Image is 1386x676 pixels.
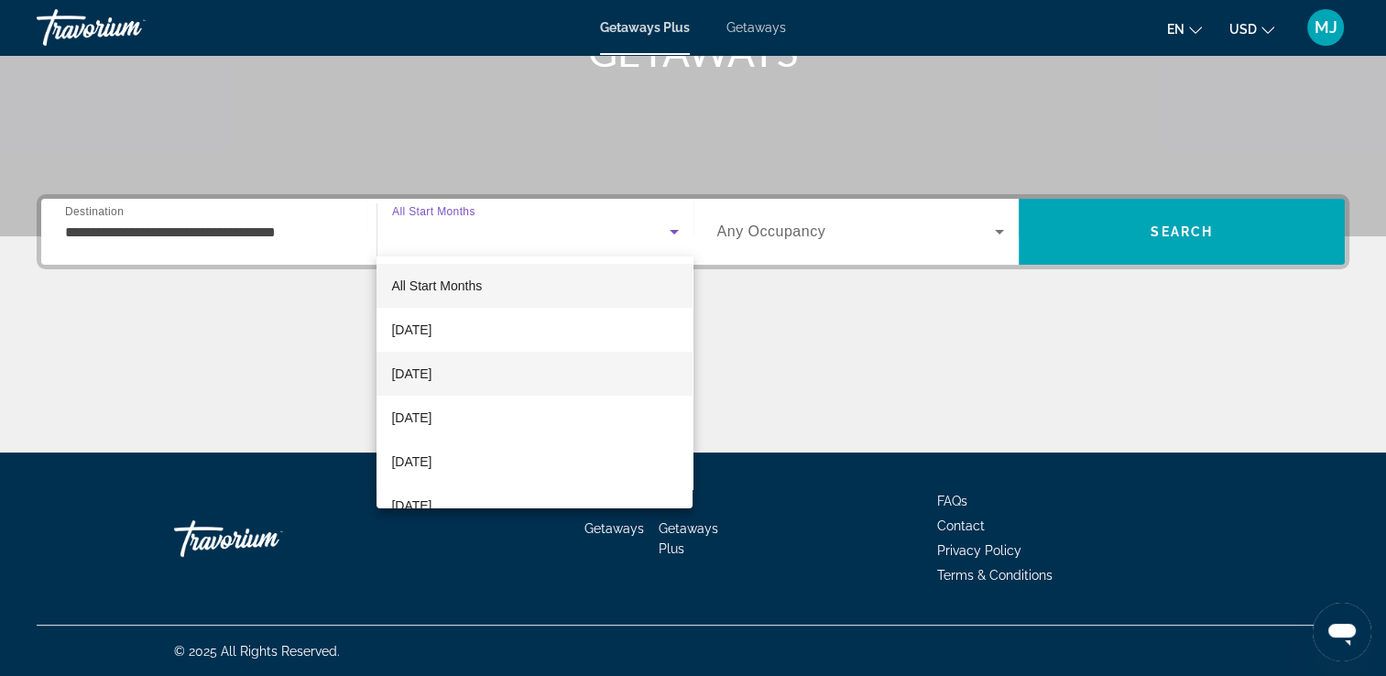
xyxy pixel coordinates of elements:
[391,278,482,293] span: All Start Months
[391,363,431,385] span: [DATE]
[391,407,431,429] span: [DATE]
[1313,603,1371,661] iframe: Button to launch messaging window
[391,319,431,341] span: [DATE]
[391,451,431,473] span: [DATE]
[391,495,431,517] span: [DATE]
